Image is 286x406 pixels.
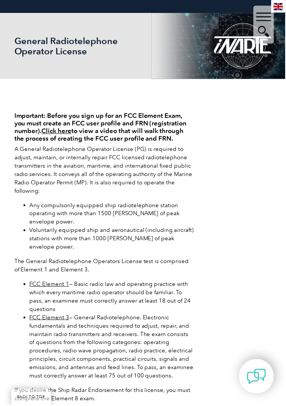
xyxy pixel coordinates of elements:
h4: Important: Before you sign up for an FCC Element Exam, you must create an FCC user profile and FR... [14,112,194,143]
p: A General Radiotelephone Operator License (PG) is required to adjust, maintain, or internally rep... [14,145,194,195]
li: — General Radiotelephone. Electronic fundamentals and techniques required to adjust, repair, and ... [30,314,194,381]
a: FCC Element 3 [30,315,70,322]
li: — Basic radio law and operating practice with which every maritime radio operator should be famil... [30,281,194,314]
h2: General Radiotelephone Operator License [14,36,128,56]
li: Any compulsorily equipped ship radiotelephone station operating with more than 1500 [PERSON_NAME]... [30,201,194,227]
p: If you desire the Ship Radar Endorsement for this license, you must complete the Element 8 exam. [14,387,194,404]
a: BACK TO TOP [11,390,51,406]
a: FCC Element 1 [30,281,70,288]
p: The General Radiotelephone Operators License test is comprised of Element 1 and Element 3. [14,258,194,274]
img: contact-chat.png [248,368,267,387]
a: Click here [42,127,72,135]
img: en [274,3,284,10]
li: Voluntarily equipped ship and aeronautical (including aircraft) stations with more than 1000 [PER... [30,227,194,252]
